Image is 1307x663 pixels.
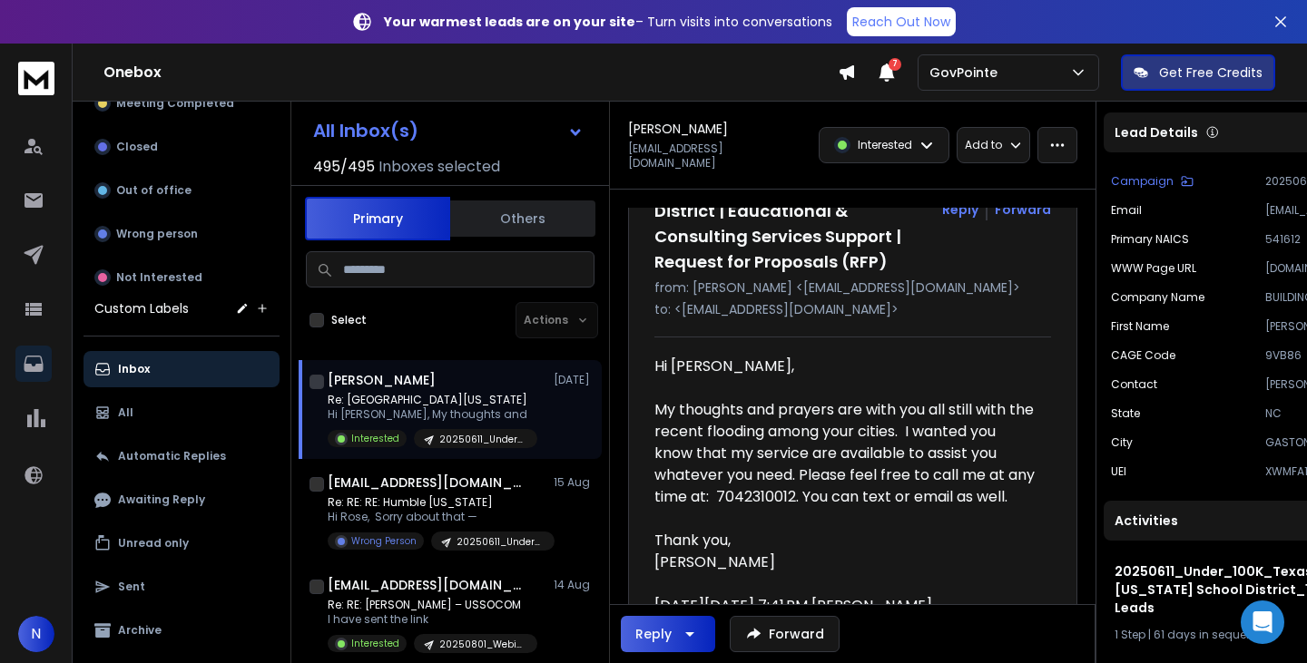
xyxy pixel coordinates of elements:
div: Hi [PERSON_NAME], [654,356,1037,377]
p: [EMAIL_ADDRESS][DOMAIN_NAME] [628,141,808,171]
p: Wrong Person [351,534,417,548]
button: N [18,616,54,652]
p: All [118,405,133,420]
p: Campaign [1111,174,1174,189]
a: Reach Out Now [847,7,956,36]
div: Open Intercom Messenger [1241,600,1284,644]
p: CAGE Code [1111,348,1175,363]
p: – Turn visits into conversations [384,13,832,31]
button: Archive [84,612,280,648]
h1: Re: Humble [US_STATE] School District | Educational & Consulting Services Support | Request for P... [654,173,928,275]
button: Inbox [84,351,280,387]
p: [DATE] [554,373,595,387]
p: Email [1111,203,1142,218]
p: Out of office [116,183,192,198]
p: 20250801_Webinar(0805-0807)-SOFGSD + GovCon 2.0 [439,638,526,651]
p: Closed [116,140,158,154]
p: Lead Details [1115,123,1198,141]
strong: Your warmest leads are on your site [384,13,635,31]
p: to: <[EMAIL_ADDRESS][DOMAIN_NAME]> [654,300,1051,318]
p: 20250611_Under_100K_TexasCampaign_Humble [US_STATE] School District_18K Leads [457,535,544,549]
p: Archive [118,623,162,638]
button: Meeting Completed [84,85,280,122]
h3: Custom Labels [94,299,189,317]
p: Add to [965,138,1002,152]
p: Not Interested [116,270,202,285]
p: Inbox [118,362,150,376]
p: Get Free Credits [1159,63,1263,82]
button: Not Interested [84,259,280,296]
p: Interested [351,637,399,650]
p: Sent [118,580,145,594]
p: UEI [1111,464,1126,479]
button: Reply [621,616,715,652]
h1: [PERSON_NAME] [628,120,728,138]
h1: Onebox [103,62,838,83]
p: Re: RE: [PERSON_NAME] – USSOCOM [328,598,537,612]
p: State [1111,406,1140,421]
label: Select [331,313,367,327]
p: Contact [1111,377,1157,392]
span: 495 / 495 [313,156,375,178]
p: Re: RE: RE: Humble [US_STATE] [328,495,545,510]
p: Interested [858,138,912,152]
p: 15 Aug [554,475,595,490]
p: from: [PERSON_NAME] <[EMAIL_ADDRESS][DOMAIN_NAME]> [654,278,1051,297]
p: I have sent the link [328,612,537,627]
p: 20250611_Under_100K_TexasCampaign_Humble [US_STATE] School District_18K Leads [439,433,526,446]
h3: Inboxes selected [378,156,500,178]
img: logo [18,62,54,95]
button: Wrong person [84,216,280,252]
button: Closed [84,129,280,165]
div: Forward [995,200,1051,219]
p: GovPointe [929,63,1005,82]
div: [PERSON_NAME] [654,551,1037,573]
button: Unread only [84,525,280,561]
p: Re: [GEOGRAPHIC_DATA][US_STATE] [328,393,537,407]
p: Unread only [118,536,189,551]
span: 7 [889,58,901,71]
button: Others [450,199,595,239]
h1: [EMAIL_ADDRESS][DOMAIN_NAME] [328,576,527,594]
button: All Inbox(s) [299,112,598,149]
p: Automatic Replies [118,449,226,463]
div: Thank you, [654,530,1037,551]
button: Reply [942,200,978,219]
p: Hi Rose, Sorry about that — [328,510,545,524]
div: Reply [635,625,672,643]
div: [DATE][DATE] 7:41 PM [PERSON_NAME] < > wrote: [654,595,1037,639]
button: Out of office [84,172,280,209]
button: Campaign [1111,174,1194,189]
span: 61 days in sequence [1154,627,1267,642]
p: 14 Aug [554,578,595,592]
p: Meeting Completed [116,96,234,111]
button: All [84,395,280,431]
button: Awaiting Reply [84,482,280,518]
div: My thoughts and prayers are with you all still with the recent flooding among your cities. I want... [654,399,1037,508]
button: Primary [305,197,450,240]
p: Interested [351,432,399,445]
span: 1 Step [1115,627,1145,642]
h1: [EMAIL_ADDRESS][DOMAIN_NAME] [328,473,527,492]
h1: [PERSON_NAME] [328,371,436,389]
button: Automatic Replies [84,438,280,474]
button: Forward [730,616,840,652]
p: WWW Page URL [1111,261,1196,276]
p: Awaiting Reply [118,492,205,507]
button: Sent [84,569,280,605]
p: Reach Out Now [852,13,950,31]
p: Wrong person [116,227,198,241]
p: First Name [1111,319,1169,334]
p: City [1111,435,1133,450]
button: Get Free Credits [1121,54,1275,91]
p: Hi [PERSON_NAME], My thoughts and [328,407,537,422]
p: Company Name [1111,290,1204,305]
h1: All Inbox(s) [313,122,418,140]
p: Primary NAICS [1111,232,1189,247]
